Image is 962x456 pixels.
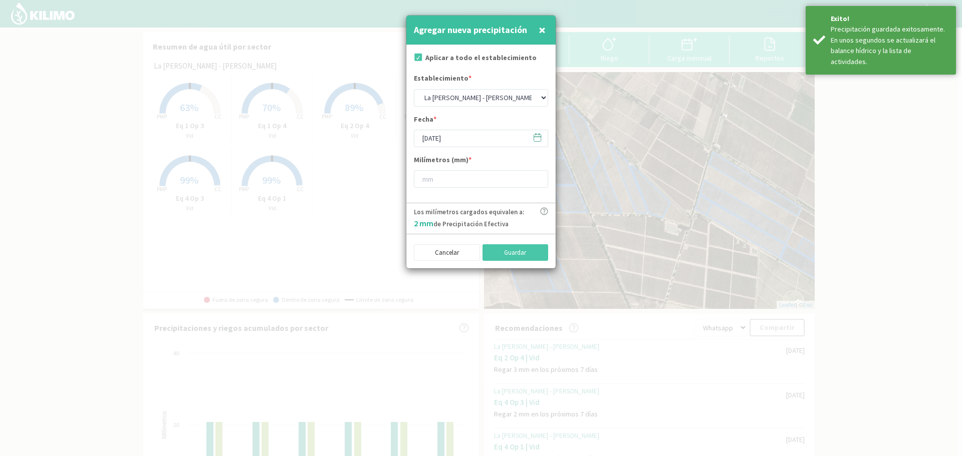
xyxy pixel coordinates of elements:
label: Fecha [414,114,436,127]
button: Cancelar [414,244,480,261]
label: Aplicar a todo el establecimiento [425,53,537,63]
p: Los milímetros cargados equivalen a: de Precipitación Efectiva [414,207,524,229]
button: Guardar [483,244,549,261]
label: Establecimiento [414,73,471,86]
label: Milímetros (mm) [414,155,471,168]
span: 2 mm [414,218,433,228]
span: × [539,22,546,38]
button: Close [536,20,548,40]
h4: Agregar nueva precipitación [414,23,527,37]
input: mm [414,170,548,188]
div: Exito! [831,14,948,24]
div: Precipitación guardada exitosamente. En unos segundos se actualizará el balance hídrico y la list... [831,24,948,67]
